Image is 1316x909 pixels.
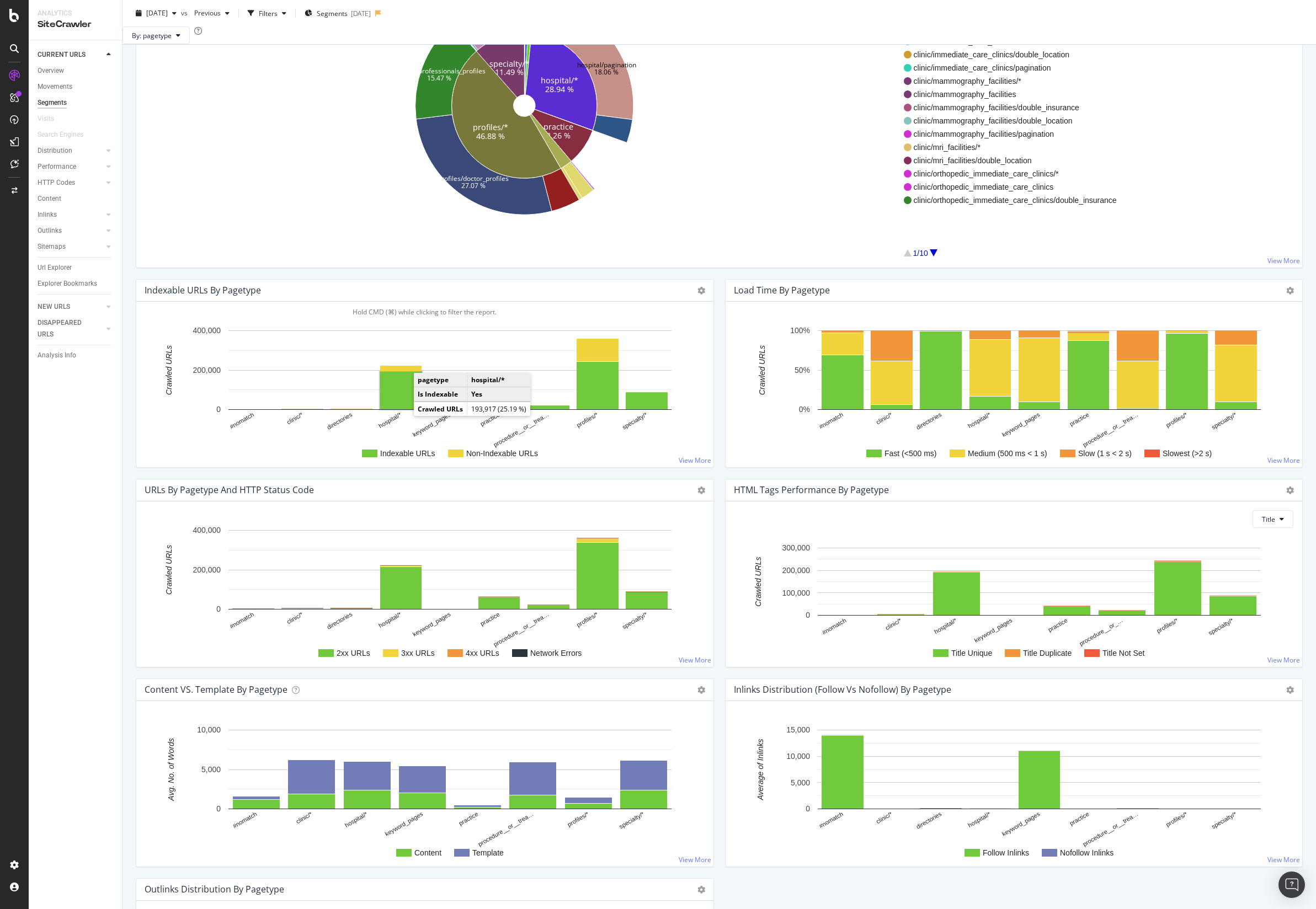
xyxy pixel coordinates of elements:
[384,810,424,837] text: keyword_pages
[914,129,1117,140] span: clinic/mammography_facilities/pagination
[393,66,486,76] text: profiles/professionals_profiles
[786,752,810,761] text: 10,000
[38,278,97,290] div: Explorer Bookmarks
[145,882,284,897] h4: Outlinks Distribution by pagetype
[806,611,810,620] text: 0
[38,225,103,237] a: Outlinks
[566,810,590,828] text: profiles/*
[818,411,844,430] text: #nomatch
[344,810,369,828] text: hospital/*
[1207,617,1234,637] text: specialty/*
[758,345,766,395] text: Crawled URLs
[38,278,114,290] a: Explorer Bookmarks
[576,611,600,628] text: profiles/*
[734,719,1288,858] div: A chart.
[438,173,509,183] text: profiles/doctor_profiles
[414,373,467,387] td: pagetype
[782,589,810,597] text: 100,000
[466,449,538,458] text: Non-Indexable URLs
[914,155,1117,166] span: clinic/mri_facilities/double_location
[782,566,810,575] text: 200,000
[679,855,711,864] a: View More
[933,617,958,635] text: hospital/*
[412,611,452,638] text: keyword_pages
[412,411,452,438] text: keyword_pages
[461,181,486,190] text: 27.07 %
[951,649,992,657] text: Title Unique
[38,65,114,77] a: Overview
[38,209,103,221] a: Inlinks
[1060,848,1113,857] text: Nofollow Inlinks
[414,387,467,402] td: Is Indexable
[914,195,1117,206] span: clinic/orthopedic_immediate_care_clinics/double_insurance
[914,115,1117,126] span: clinic/mammography_facilities/double_location
[337,649,370,657] text: 2xx URLs
[734,682,951,697] h4: Inlinks Distribution (Follow vs Nofollow) by pagetype
[145,682,287,697] h4: Content VS. Template by pagetype
[1163,449,1212,458] text: Slowest (>2 s)
[495,67,524,77] text: 11.49 %
[1210,810,1238,830] text: specialty/*
[530,649,582,657] text: Network Errors
[232,810,258,830] text: #nomatch
[914,181,1117,193] span: clinic/orthopedic_immediate_care_clinics
[914,76,1117,87] span: clinic/mammography_facilities/*
[476,130,505,141] text: 46.88 %
[38,97,67,109] div: Segments
[38,301,70,313] div: NEW URLS
[790,778,809,787] text: 5,000
[479,411,500,427] text: practice
[914,168,1117,179] span: clinic/orthopedic_immediate_care_clinics/*
[794,366,809,375] text: 50%
[38,193,114,205] a: Content
[679,456,711,465] a: View More
[1000,810,1041,837] text: keyword_pages
[884,617,903,632] text: clinic/*
[131,4,181,22] button: [DATE]
[1267,655,1300,665] a: View More
[806,805,810,814] text: 0
[1078,449,1132,458] text: Slow (1 s < 2 s)
[145,319,699,458] div: A chart.
[193,565,221,574] text: 200,000
[380,449,435,458] text: Indexable URLs
[1068,411,1090,427] text: practice
[38,129,94,141] a: Search Engines
[875,810,893,825] text: clinic/*
[145,519,699,658] svg: A chart.
[1047,617,1068,633] text: practice
[201,765,221,774] text: 5,000
[489,58,529,68] text: specialty/*
[216,405,221,414] text: 0
[286,411,305,426] text: clinic/*
[545,84,574,94] text: 28.94 %
[541,75,578,85] text: hospital/*
[38,350,114,361] a: Analysis Info
[146,8,168,18] span: 2025 Aug. 14th
[38,209,57,221] div: Inlinks
[167,739,175,801] text: Avg. No. of Words
[401,649,435,657] text: 3xx URLs
[38,129,83,141] div: Search Engines
[1267,456,1300,465] a: View More
[467,373,531,387] td: hospital/*
[1164,411,1189,429] text: profiles/*
[326,611,353,630] text: directories
[38,145,103,157] a: Distribution
[414,402,467,416] td: Crawled URLs
[197,726,221,735] text: 10,000
[914,49,1117,60] span: clinic/immediate_care_clinics/double_location
[216,805,221,814] text: 0
[457,810,479,827] text: practice
[38,262,114,274] a: Url Explorer
[914,62,1117,73] span: clinic/immediate_care_clinics/pagination
[973,617,1013,644] text: keyword_pages
[1023,649,1072,657] text: Title Duplicate
[38,350,76,361] div: Analysis Info
[967,810,992,828] text: hospital/*
[38,49,103,61] a: CURRENT URLS
[697,886,705,894] i: Options
[1278,871,1305,898] div: Open Intercom Messenger
[679,655,711,665] a: View More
